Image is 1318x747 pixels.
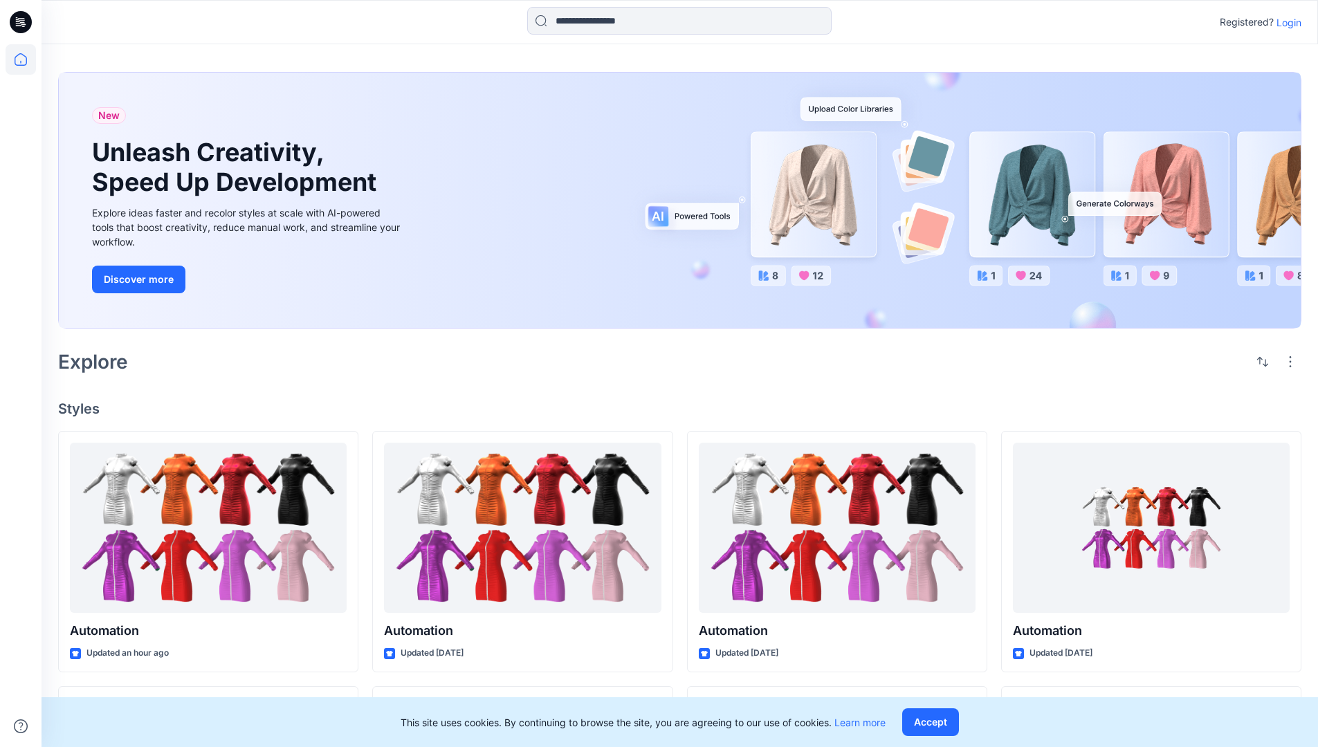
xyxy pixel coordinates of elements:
[92,266,403,293] a: Discover more
[715,646,778,661] p: Updated [DATE]
[699,443,976,614] a: Automation
[1013,443,1290,614] a: Automation
[1029,646,1092,661] p: Updated [DATE]
[902,708,959,736] button: Accept
[58,351,128,373] h2: Explore
[1276,15,1301,30] p: Login
[384,621,661,640] p: Automation
[92,205,403,249] div: Explore ideas faster and recolor styles at scale with AI-powered tools that boost creativity, red...
[98,107,120,124] span: New
[92,138,383,197] h1: Unleash Creativity, Speed Up Development
[70,443,347,614] a: Automation
[401,715,886,730] p: This site uses cookies. By continuing to browse the site, you are agreeing to our use of cookies.
[401,646,464,661] p: Updated [DATE]
[1013,621,1290,640] p: Automation
[834,717,886,728] a: Learn more
[86,646,169,661] p: Updated an hour ago
[70,621,347,640] p: Automation
[384,443,661,614] a: Automation
[699,621,976,640] p: Automation
[1220,14,1274,30] p: Registered?
[92,266,185,293] button: Discover more
[58,400,1301,417] h4: Styles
